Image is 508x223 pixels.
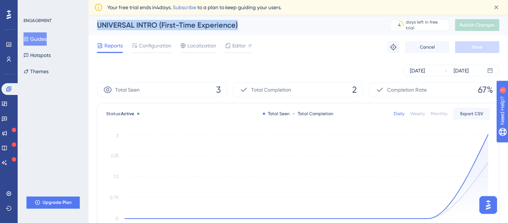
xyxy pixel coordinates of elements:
button: Save [455,41,499,53]
div: ENGAGEMENT [24,18,51,24]
span: Editor [232,41,246,50]
div: 4 [398,22,401,28]
span: Total Seen [115,85,140,94]
div: Daily [394,111,404,117]
span: Status: [106,111,134,117]
button: Guides [24,32,47,46]
span: Cancel [420,44,435,50]
a: Subscribe [173,4,196,10]
div: Weekly [410,111,425,117]
button: Export CSV [453,108,490,120]
span: 2 [352,84,357,96]
div: Monthly [431,111,447,117]
span: Save [472,44,482,50]
span: 67% [478,84,493,96]
tspan: 2.25 [111,153,118,158]
span: 3 [216,84,221,96]
span: Need Help? [17,2,46,11]
span: Localization [187,41,216,50]
div: Total Completion [293,111,333,117]
div: 1 [51,4,53,10]
span: Export CSV [460,111,483,117]
div: days left in free trial [406,19,447,31]
tspan: 0.75 [110,195,118,200]
span: Reports [104,41,123,50]
tspan: 1.5 [114,174,118,179]
button: Hotspots [24,49,51,62]
div: [DATE] [410,66,425,75]
span: Configuration [139,41,171,50]
iframe: UserGuiding AI Assistant Launcher [477,194,499,216]
button: Upgrade Plan [26,197,79,208]
tspan: 0 [115,216,118,221]
span: Your free trial ends in 4 days. to a plan to keep guiding your users. [107,3,282,12]
div: Total Seen [263,111,290,117]
span: Total Completion [251,85,291,94]
span: Publish Changes [459,22,495,28]
tspan: 3 [116,133,118,138]
button: Themes [24,65,49,78]
span: Upgrade Plan [43,199,72,205]
button: Cancel [405,41,449,53]
div: [DATE] [454,66,469,75]
span: Active [121,111,134,116]
span: Completion Rate [387,85,427,94]
button: Publish Changes [455,19,499,31]
div: UNIVERSAL INTRO (First-Time Experience) [97,20,372,30]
